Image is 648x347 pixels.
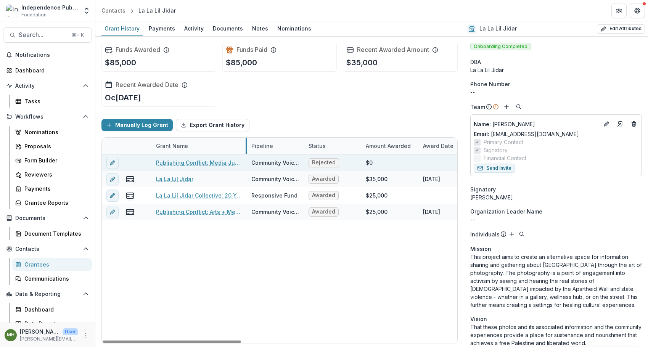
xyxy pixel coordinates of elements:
[346,57,378,68] p: $35,000
[251,175,299,183] div: Community Voices
[210,21,246,36] a: Documents
[24,185,86,193] div: Payments
[3,49,92,61] button: Notifications
[470,323,642,347] p: That these photos and its associated information and the community experiences provide a place fo...
[251,191,297,199] div: Responsive Fund
[63,328,78,335] p: User
[106,157,119,169] button: edit
[24,199,86,207] div: Grantee Reports
[116,46,160,53] h2: Funds Awarded
[156,159,242,167] a: Publishing Conflict: Media Justice - 20[DATE] 20[DATE]ommunity Voices Application
[20,336,78,342] p: [PERSON_NAME][EMAIL_ADDRESS][DOMAIN_NAME]
[3,80,92,92] button: Open Activity
[470,253,642,309] p: This project aims to create an alternative space for information sharing and gathering about [GEO...
[611,3,627,18] button: Partners
[502,102,511,111] button: Add
[21,11,47,18] span: Foundation
[3,64,92,77] a: Dashboard
[70,31,85,39] div: ⌘ + K
[361,138,418,154] div: Amount Awarded
[24,230,86,238] div: Document Templates
[12,303,92,316] a: Dashboard
[151,138,247,154] div: Grant Name
[366,159,373,167] div: $0
[3,243,92,255] button: Open Contacts
[249,21,271,36] a: Notes
[470,315,487,323] span: Vision
[21,3,78,11] div: Independence Public Media Foundation
[24,305,86,313] div: Dashboard
[474,121,491,127] span: Name :
[236,46,267,53] h2: Funds Paid
[251,159,299,167] div: Community Voices
[3,212,92,224] button: Open Documents
[12,154,92,167] a: Form Builder
[106,190,119,202] button: edit
[125,175,135,184] button: view-payments
[517,230,526,239] button: Search
[304,138,361,154] div: Status
[156,208,242,216] a: Publishing Conflict: Arts + Media Justice
[24,260,86,268] div: Grantees
[470,215,642,223] p: --
[125,191,135,200] button: view-payments
[98,5,129,16] a: Contacts
[470,43,531,50] span: Onboarding Completed
[418,142,458,150] div: Award Date
[15,114,80,120] span: Workflows
[19,31,67,39] span: Search...
[210,23,246,34] div: Documents
[24,275,86,283] div: Communications
[247,138,304,154] div: Pipeline
[146,21,178,36] a: Payments
[366,175,388,183] div: $35,000
[81,331,90,340] button: More
[181,21,207,36] a: Activity
[20,328,59,336] p: [PERSON_NAME]
[249,23,271,34] div: Notes
[470,193,642,201] div: [PERSON_NAME]
[630,3,645,18] button: Get Help
[312,192,335,199] span: Awarded
[247,142,278,150] div: Pipeline
[3,111,92,123] button: Open Workflows
[116,81,178,88] h2: Recent Awarded Date
[6,5,18,17] img: Independence Public Media Foundation
[226,57,257,68] p: $85,000
[474,164,515,173] button: Send Invite
[15,83,80,89] span: Activity
[156,175,193,183] a: La La Lil Jidar
[24,142,86,150] div: Proposals
[15,291,80,297] span: Data & Reporting
[479,26,517,32] h2: La La Lil Jidar
[101,119,173,131] button: Manually Log Grant
[24,156,86,164] div: Form Builder
[101,21,143,36] a: Grant History
[156,191,242,199] a: La La Lil Jidar Collective: 20 YEARS BEHIND THE APARTHEID WALL
[484,146,508,154] span: Signatory
[176,119,249,131] button: Export Grant History
[514,102,523,111] button: Search
[423,175,440,183] div: [DATE]
[251,208,299,216] div: Community Voices
[366,208,388,216] div: $25,000
[24,170,86,178] div: Reviewers
[597,24,645,34] button: Edit Attributes
[470,245,491,253] span: Mission
[474,130,579,138] a: Email: [EMAIL_ADDRESS][DOMAIN_NAME]
[15,246,80,252] span: Contacts
[12,95,92,108] a: Tasks
[105,92,141,103] p: Oc[DATE]
[81,3,92,18] button: Open entity switcher
[151,142,193,150] div: Grant Name
[12,168,92,181] a: Reviewers
[274,23,314,34] div: Nominations
[470,80,510,88] span: Phone Number
[629,119,638,129] button: Deletes
[474,120,599,128] a: Name: [PERSON_NAME]
[470,88,642,96] div: --
[15,66,86,74] div: Dashboard
[312,176,335,182] span: Awarded
[474,120,599,128] p: [PERSON_NAME]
